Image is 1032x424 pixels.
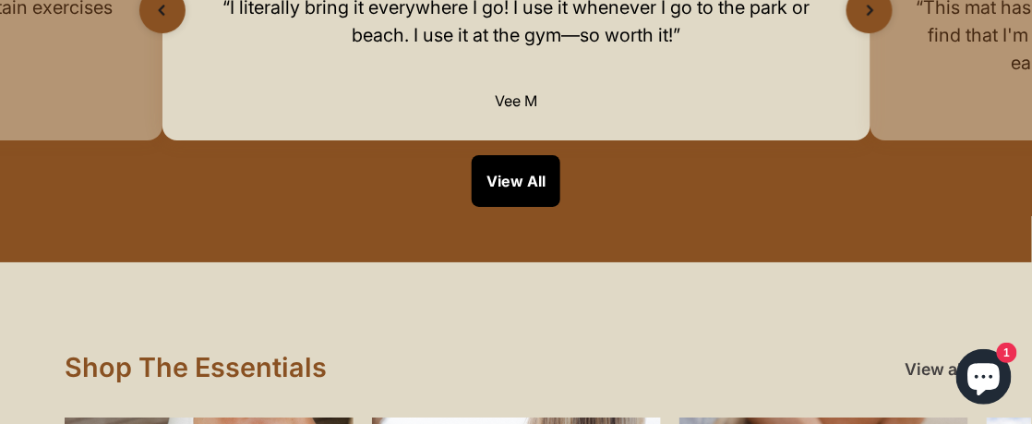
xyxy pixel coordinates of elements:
a: View all [906,358,967,381]
p: Vee M [199,91,834,111]
inbox-online-store-chat: Shopify online store chat [951,349,1017,409]
a: Shop The Essentials [65,351,327,383]
a: View All [472,155,560,207]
